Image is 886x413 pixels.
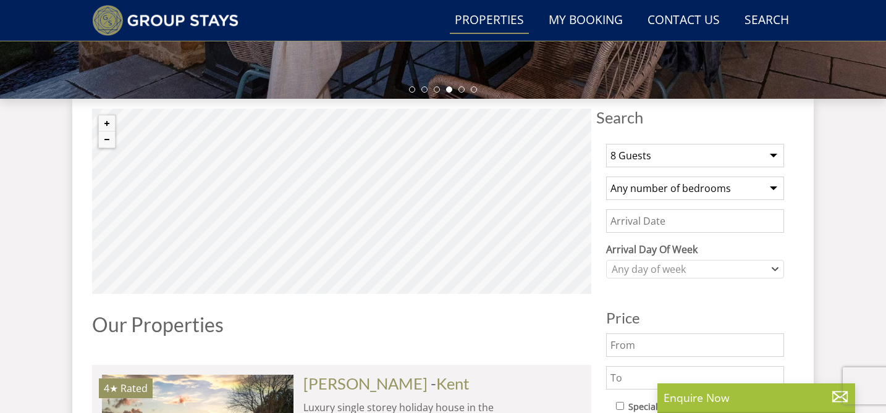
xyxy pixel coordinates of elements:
[120,382,148,395] span: Rated
[544,7,628,35] a: My Booking
[664,390,849,406] p: Enquire Now
[606,366,784,390] input: To
[436,374,470,393] a: Kent
[606,209,784,233] input: Arrival Date
[450,7,529,35] a: Properties
[431,374,470,393] span: -
[643,7,725,35] a: Contact Us
[99,115,115,131] button: Zoom in
[92,314,591,335] h1: Our Properties
[606,333,784,357] input: From
[99,131,115,148] button: Zoom out
[92,5,238,36] img: Group Stays
[606,260,784,278] div: Combobox
[606,310,784,326] h3: Price
[609,262,769,276] div: Any day of week
[104,382,118,395] span: BELLUS has a 4 star rating under the Quality in Tourism Scheme
[596,109,794,126] span: Search
[303,374,428,393] a: [PERSON_NAME]
[92,109,591,294] canvas: Map
[740,7,794,35] a: Search
[606,242,784,257] label: Arrival Day Of Week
